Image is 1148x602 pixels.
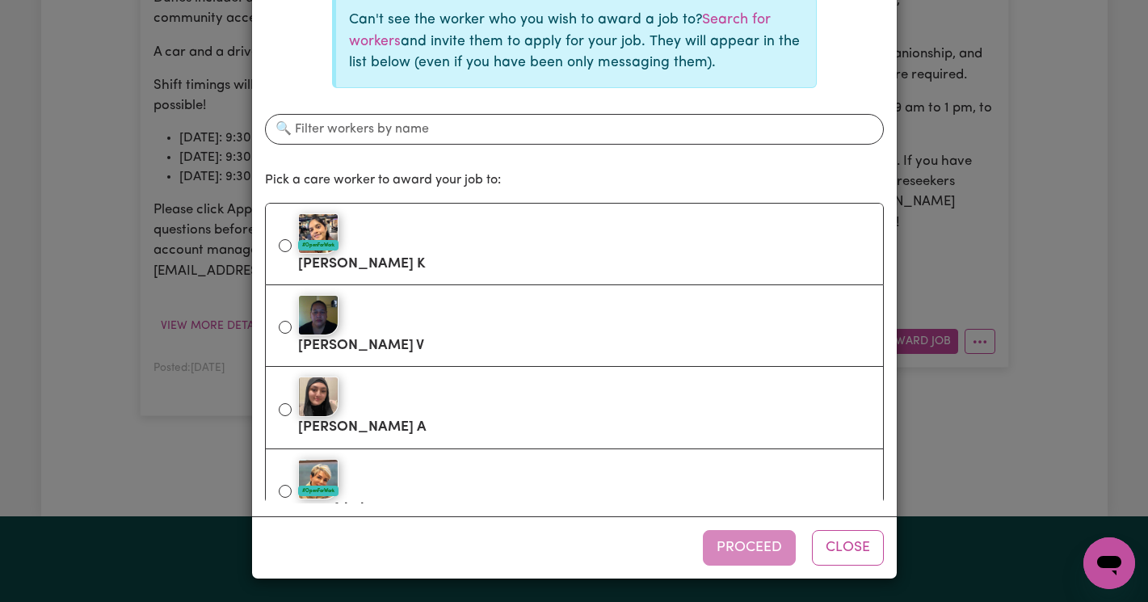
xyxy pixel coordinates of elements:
[349,10,803,74] p: Can't see the worker who you wish to award a job to? and invite them to apply for your job. They ...
[298,292,870,360] label: [PERSON_NAME] V
[298,377,339,417] img: Lyn A
[298,456,870,524] label: Banafsheh A
[298,240,339,250] div: #OpenForWork
[265,170,884,190] p: Pick a care worker to award your job to:
[1083,537,1135,589] iframe: Button to launch messaging window
[298,373,870,441] label: [PERSON_NAME] A
[298,459,339,499] img: Banafsheh A
[298,486,339,496] div: #OpenForWork
[265,114,884,145] input: 🔍 Filter workers by name
[298,210,870,278] label: [PERSON_NAME] K
[298,295,339,335] img: Silivia V
[812,530,884,566] button: Close
[298,213,339,254] img: Loveleen K
[349,13,771,48] a: Search for workers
